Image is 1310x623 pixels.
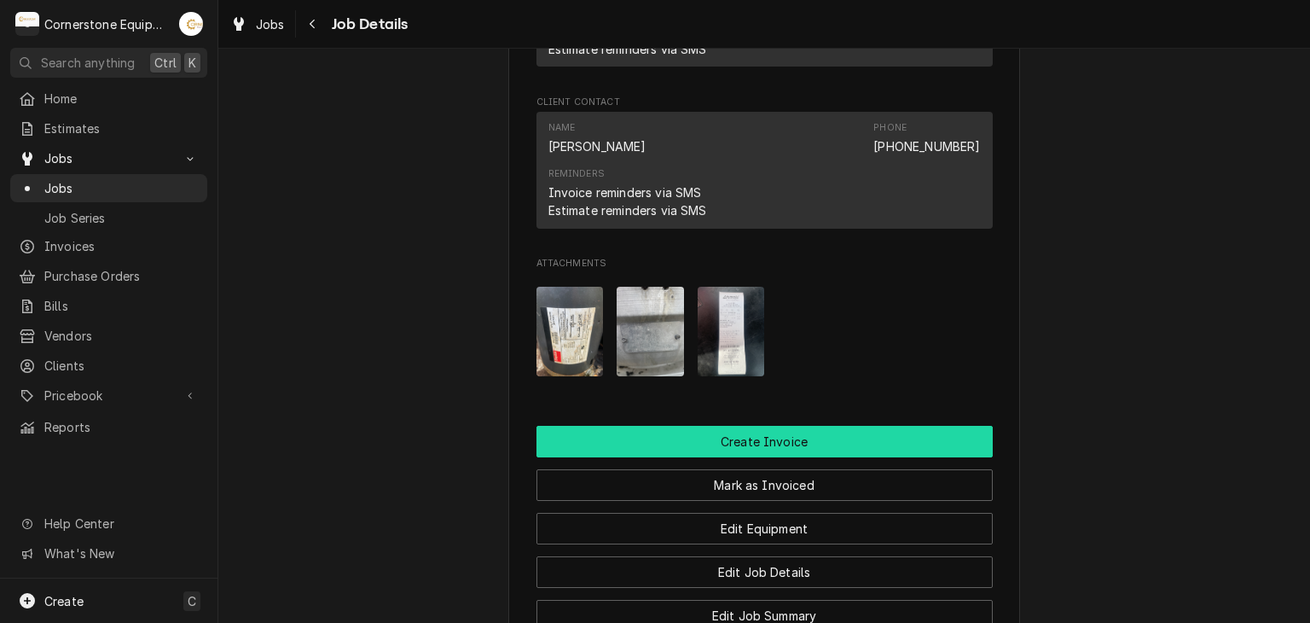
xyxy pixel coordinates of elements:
[10,114,207,143] a: Estimates
[548,40,707,58] div: Estimate reminders via SMS
[44,90,199,108] span: Home
[10,292,207,320] a: Bills
[536,274,993,391] span: Attachments
[548,167,707,219] div: Reminders
[15,12,39,36] div: C
[10,174,207,202] a: Jobs
[10,381,207,410] a: Go to Pricebook
[536,257,993,390] div: Attachments
[536,544,993,588] div: Button Group Row
[548,167,605,181] div: Reminders
[548,183,702,201] div: Invoice reminders via SMS
[44,594,84,608] span: Create
[44,209,199,227] span: Job Series
[10,352,207,380] a: Clients
[536,501,993,544] div: Button Group Row
[299,10,327,38] button: Navigate back
[536,457,993,501] div: Button Group Row
[44,297,199,315] span: Bills
[188,592,196,610] span: C
[873,139,980,154] a: [PHONE_NUMBER]
[10,262,207,290] a: Purchase Orders
[10,84,207,113] a: Home
[44,119,199,137] span: Estimates
[154,54,177,72] span: Ctrl
[536,287,604,376] img: ECZzveKmQSk4RZoMR81v
[10,204,207,232] a: Job Series
[44,237,199,255] span: Invoices
[873,121,980,155] div: Phone
[223,10,292,38] a: Jobs
[698,287,765,376] img: JKpMwWAVSDydYYZexJOo
[44,15,170,33] div: Cornerstone Equipment Repair, LLC
[536,513,993,544] button: Edit Equipment
[179,12,203,36] div: Andrew Buigues's Avatar
[10,539,207,568] a: Go to What's New
[44,418,199,436] span: Reports
[617,287,684,376] img: puHXWHJ1QHKpuGdKiwn0
[15,12,39,36] div: Cornerstone Equipment Repair, LLC's Avatar
[10,509,207,538] a: Go to Help Center
[536,112,993,236] div: Client Contact List
[536,112,993,229] div: Contact
[327,13,409,36] span: Job Details
[536,257,993,271] span: Attachments
[44,387,173,405] span: Pricebook
[536,96,993,236] div: Client Contact
[536,426,993,457] div: Button Group Row
[536,96,993,109] span: Client Contact
[10,48,207,78] button: Search anythingCtrlK
[548,201,707,219] div: Estimate reminders via SMS
[536,469,993,501] button: Mark as Invoiced
[10,232,207,260] a: Invoices
[44,327,199,345] span: Vendors
[536,426,993,457] button: Create Invoice
[548,137,646,155] div: [PERSON_NAME]
[548,121,576,135] div: Name
[10,413,207,441] a: Reports
[179,12,203,36] div: AB
[536,556,993,588] button: Edit Job Details
[548,121,646,155] div: Name
[44,149,173,167] span: Jobs
[44,357,199,375] span: Clients
[873,121,907,135] div: Phone
[44,267,199,285] span: Purchase Orders
[10,322,207,350] a: Vendors
[256,15,285,33] span: Jobs
[188,54,196,72] span: K
[44,544,197,562] span: What's New
[44,179,199,197] span: Jobs
[10,144,207,172] a: Go to Jobs
[44,515,197,533] span: Help Center
[41,54,135,72] span: Search anything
